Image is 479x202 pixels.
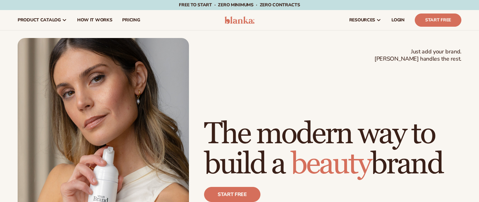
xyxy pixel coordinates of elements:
a: LOGIN [386,10,410,30]
span: How It Works [77,18,112,23]
span: beauty [291,146,371,183]
img: logo [225,16,254,24]
a: pricing [117,10,145,30]
span: Free to start · ZERO minimums · ZERO contracts [179,2,300,8]
h1: The modern way to build a brand [204,119,461,179]
a: Start Free [415,14,461,27]
span: Just add your brand. [PERSON_NAME] handles the rest. [374,48,461,63]
a: Start free [204,187,260,202]
a: How It Works [72,10,117,30]
span: LOGIN [391,18,405,23]
span: pricing [122,18,140,23]
span: product catalog [18,18,61,23]
span: resources [349,18,375,23]
a: product catalog [13,10,72,30]
a: resources [344,10,386,30]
